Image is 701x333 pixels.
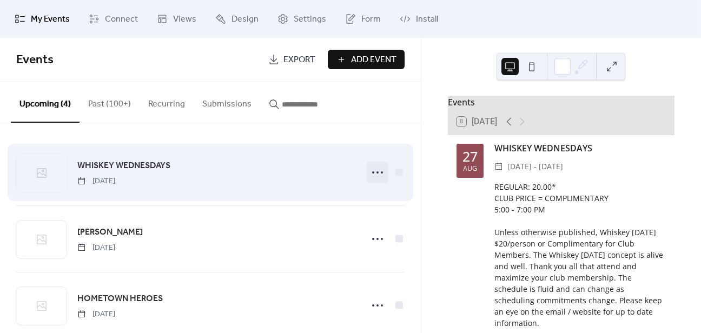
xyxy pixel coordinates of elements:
[361,13,381,26] span: Form
[105,13,138,26] span: Connect
[140,82,194,122] button: Recurring
[507,160,563,173] span: [DATE] - [DATE]
[448,96,674,109] div: Events
[149,4,204,34] a: Views
[392,4,446,34] a: Install
[173,13,196,26] span: Views
[283,54,315,66] span: Export
[294,13,326,26] span: Settings
[77,176,115,187] span: [DATE]
[260,50,323,69] a: Export
[77,309,115,320] span: [DATE]
[77,226,143,239] span: [PERSON_NAME]
[462,150,478,163] div: 27
[494,142,666,155] div: WHISKEY WEDNESDAYS
[77,242,115,254] span: [DATE]
[232,13,259,26] span: Design
[194,82,260,122] button: Submissions
[416,13,438,26] span: Install
[81,4,146,34] a: Connect
[328,50,405,69] button: Add Event
[16,48,54,72] span: Events
[77,225,143,239] a: [PERSON_NAME]
[77,292,163,305] span: HOMETOWN HEROES
[207,4,267,34] a: Design
[11,82,80,123] button: Upcoming (4)
[463,165,477,172] div: Aug
[77,159,170,172] span: WHISKEY WEDNESDAYS
[77,159,170,173] a: WHISKEY WEDNESDAYS
[351,54,396,66] span: Add Event
[31,13,70,26] span: My Events
[6,4,78,34] a: My Events
[80,82,140,122] button: Past (100+)
[269,4,334,34] a: Settings
[337,4,389,34] a: Form
[494,160,503,173] div: ​
[77,292,163,306] a: HOMETOWN HEROES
